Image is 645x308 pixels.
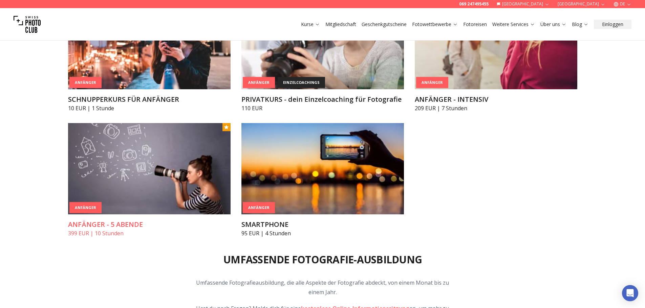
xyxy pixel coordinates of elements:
[569,20,591,29] button: Blog
[460,20,490,29] button: Fotoreisen
[538,20,569,29] button: Über uns
[68,229,231,237] p: 399 EUR | 10 Stunden
[416,77,448,88] div: Anfänger
[323,20,359,29] button: Mitgliedschaft
[490,20,538,29] button: Weitere Services
[241,95,404,104] h3: PRIVATKURS - dein Einzelcoaching für Fotografie
[362,21,407,28] a: Geschenkgutscheine
[68,220,231,229] h3: ANFÄNGER - 5 ABENDE
[298,20,323,29] button: Kurse
[68,95,231,104] h3: SCHNUPPERKURS FÜR ANFÄNGER
[359,20,409,29] button: Geschenkgutscheine
[415,95,577,104] h3: ANFÄNGER - INTENSIV
[241,123,404,237] a: SMARTPHONEAnfängerSMARTPHONE95 EUR | 4 Stunden
[409,20,460,29] button: Fotowettbewerbe
[193,278,453,297] p: Umfassende Fotografieausbildung, die alle Aspekte der Fotografie abdeckt, von einem Monat bis zu ...
[68,123,231,237] a: ANFÄNGER - 5 ABENDEAnfängerANFÄNGER - 5 ABENDE399 EUR | 10 Stunden
[622,285,638,301] div: Open Intercom Messenger
[594,20,631,29] button: Einloggen
[459,1,489,7] a: 069 247495455
[301,21,320,28] a: Kurse
[278,77,325,88] div: einzelcoachings
[241,104,404,112] p: 110 EUR
[223,254,422,266] h2: Umfassende Fotografie-Ausbildung
[241,229,404,237] p: 95 EUR | 4 Stunden
[68,123,231,214] img: ANFÄNGER - 5 ABENDE
[415,104,577,112] p: 209 EUR | 7 Stunden
[492,21,535,28] a: Weitere Services
[412,21,458,28] a: Fotowettbewerbe
[69,77,102,88] div: Anfänger
[325,21,356,28] a: Mitgliedschaft
[572,21,588,28] a: Blog
[241,123,404,214] img: SMARTPHONE
[463,21,487,28] a: Fotoreisen
[14,11,41,38] img: Swiss photo club
[540,21,566,28] a: Über uns
[243,77,275,88] div: Anfänger
[243,202,275,213] div: Anfänger
[241,220,404,229] h3: SMARTPHONE
[69,202,102,213] div: Anfänger
[68,104,231,112] p: 10 EUR | 1 Stunde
